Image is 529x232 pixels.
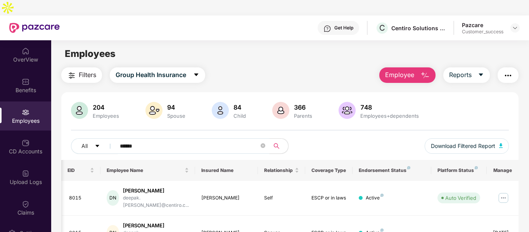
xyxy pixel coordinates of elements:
span: caret-down [478,72,484,79]
img: svg+xml;base64,PHN2ZyBpZD0iRW1wbG95ZWVzIiB4bWxucz0iaHR0cDovL3d3dy53My5vcmcvMjAwMC9zdmciIHdpZHRoPS... [22,108,29,116]
span: All [81,142,88,150]
img: svg+xml;base64,PHN2ZyB4bWxucz0iaHR0cDovL3d3dy53My5vcmcvMjAwMC9zdmciIHhtbG5zOnhsaW5rPSJodHRwOi8vd3... [212,102,229,119]
div: 748 [359,103,420,111]
div: 94 [166,103,187,111]
img: svg+xml;base64,PHN2ZyB4bWxucz0iaHR0cDovL3d3dy53My5vcmcvMjAwMC9zdmciIHdpZHRoPSI4IiBoZWlnaHQ9IjgiIH... [407,166,410,169]
div: DN [107,190,119,206]
img: svg+xml;base64,PHN2ZyBpZD0iQ2xhaW0iIHhtbG5zPSJodHRwOi8vd3d3LnczLm9yZy8yMDAwL3N2ZyIgd2lkdGg9IjIwIi... [22,200,29,208]
th: Employee Name [100,160,195,181]
div: 8015 [69,194,95,202]
th: Coverage Type [305,160,353,181]
img: svg+xml;base64,PHN2ZyB4bWxucz0iaHR0cDovL3d3dy53My5vcmcvMjAwMC9zdmciIHhtbG5zOnhsaW5rPSJodHRwOi8vd3... [145,102,163,119]
img: svg+xml;base64,PHN2ZyBpZD0iQmVuZWZpdHMiIHhtbG5zPSJodHRwOi8vd3d3LnczLm9yZy8yMDAwL3N2ZyIgd2lkdGg9Ij... [22,78,29,86]
span: EID [67,167,89,174]
div: Employees [91,113,121,119]
span: Group Health Insurance [116,70,186,80]
img: svg+xml;base64,PHN2ZyB4bWxucz0iaHR0cDovL3d3dy53My5vcmcvMjAwMC9zdmciIHdpZHRoPSI4IiBoZWlnaHQ9IjgiIH... [380,229,384,232]
div: [PERSON_NAME] [201,194,252,202]
button: search [269,138,289,154]
div: deepak.[PERSON_NAME]@centiro.c... [123,194,189,209]
th: Manage [487,160,519,181]
div: Parents [292,113,314,119]
div: 204 [91,103,121,111]
div: Spouse [166,113,187,119]
span: Reports [449,70,472,80]
th: Insured Name [195,160,258,181]
span: C [379,23,385,33]
div: Active [366,194,384,202]
img: svg+xml;base64,PHN2ZyB4bWxucz0iaHR0cDovL3d3dy53My5vcmcvMjAwMC9zdmciIHhtbG5zOnhsaW5rPSJodHRwOi8vd3... [272,102,289,119]
th: EID [61,160,101,181]
img: svg+xml;base64,PHN2ZyB4bWxucz0iaHR0cDovL3d3dy53My5vcmcvMjAwMC9zdmciIHdpZHRoPSIyNCIgaGVpZ2h0PSIyNC... [503,71,513,80]
div: [PERSON_NAME] [123,222,189,229]
img: svg+xml;base64,PHN2ZyBpZD0iSGVscC0zMngzMiIgeG1sbnM9Imh0dHA6Ly93d3cudzMub3JnLzIwMDAvc3ZnIiB3aWR0aD... [323,25,331,33]
div: Pazcare [462,21,503,29]
span: close-circle [261,143,265,150]
img: svg+xml;base64,PHN2ZyBpZD0iVXBsb2FkX0xvZ3MiIGRhdGEtbmFtZT0iVXBsb2FkIExvZ3MiIHhtbG5zPSJodHRwOi8vd3... [22,170,29,177]
img: svg+xml;base64,PHN2ZyB4bWxucz0iaHR0cDovL3d3dy53My5vcmcvMjAwMC9zdmciIHdpZHRoPSI4IiBoZWlnaHQ9IjgiIH... [380,194,384,197]
button: Allcaret-down [71,138,118,154]
span: Download Filtered Report [431,142,495,150]
div: Platform Status [437,167,480,174]
img: svg+xml;base64,PHN2ZyB4bWxucz0iaHR0cDovL3d3dy53My5vcmcvMjAwMC9zdmciIHhtbG5zOnhsaW5rPSJodHRwOi8vd3... [71,102,88,119]
button: Filters [61,67,102,83]
div: Customer_success [462,29,503,35]
button: Employee [379,67,436,83]
img: svg+xml;base64,PHN2ZyB4bWxucz0iaHR0cDovL3d3dy53My5vcmcvMjAwMC9zdmciIHhtbG5zOnhsaW5rPSJodHRwOi8vd3... [339,102,356,119]
div: Employees+dependents [359,113,420,119]
button: Reportscaret-down [443,67,490,83]
img: svg+xml;base64,PHN2ZyBpZD0iQ0RfQWNjb3VudHMiIGRhdGEtbmFtZT0iQ0QgQWNjb3VudHMiIHhtbG5zPSJodHRwOi8vd3... [22,139,29,147]
div: 366 [292,103,314,111]
span: search [269,143,284,149]
div: Auto Verified [445,194,476,202]
div: Child [232,113,247,119]
span: caret-down [95,143,100,150]
span: Employee Name [107,167,183,174]
div: Centiro Solutions Private Limited [391,24,446,32]
img: manageButton [497,192,510,204]
img: svg+xml;base64,PHN2ZyB4bWxucz0iaHR0cDovL3d3dy53My5vcmcvMjAwMC9zdmciIHhtbG5zOnhsaW5rPSJodHRwOi8vd3... [499,143,503,148]
div: 84 [232,103,247,111]
div: Get Help [334,25,353,31]
img: svg+xml;base64,PHN2ZyB4bWxucz0iaHR0cDovL3d3dy53My5vcmcvMjAwMC9zdmciIHhtbG5zOnhsaW5rPSJodHRwOi8vd3... [420,71,430,80]
span: Employee [385,70,414,80]
div: Self [264,194,299,202]
th: Relationship [258,160,305,181]
img: New Pazcare Logo [9,23,60,33]
img: svg+xml;base64,PHN2ZyBpZD0iRHJvcGRvd24tMzJ4MzIiIHhtbG5zPSJodHRwOi8vd3d3LnczLm9yZy8yMDAwL3N2ZyIgd2... [512,25,518,31]
div: [PERSON_NAME] [123,187,189,194]
span: Employees [65,48,116,59]
button: Download Filtered Report [425,138,509,154]
button: Group Health Insurancecaret-down [110,67,205,83]
div: Endorsement Status [359,167,425,174]
span: Relationship [264,167,293,174]
span: caret-down [193,72,199,79]
span: Filters [79,70,96,80]
img: svg+xml;base64,PHN2ZyB4bWxucz0iaHR0cDovL3d3dy53My5vcmcvMjAwMC9zdmciIHdpZHRoPSIyNCIgaGVpZ2h0PSIyNC... [67,71,76,80]
div: ESCP or in laws [311,194,346,202]
img: svg+xml;base64,PHN2ZyB4bWxucz0iaHR0cDovL3d3dy53My5vcmcvMjAwMC9zdmciIHdpZHRoPSI4IiBoZWlnaHQ9IjgiIH... [475,166,478,169]
span: close-circle [261,143,265,148]
img: svg+xml;base64,PHN2ZyBpZD0iSG9tZSIgeG1sbnM9Imh0dHA6Ly93d3cudzMub3JnLzIwMDAvc3ZnIiB3aWR0aD0iMjAiIG... [22,47,29,55]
